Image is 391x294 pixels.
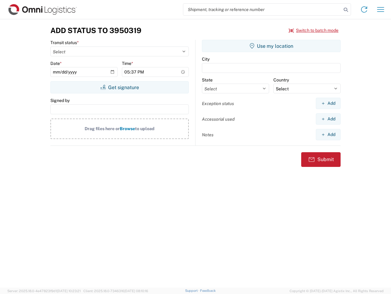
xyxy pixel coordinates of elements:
[50,26,141,35] h3: Add Status to 3950319
[316,98,341,109] button: Add
[202,77,213,83] label: State
[50,40,79,45] label: Transit status
[85,126,120,131] span: Drag files here or
[273,77,289,83] label: Country
[120,126,135,131] span: Browse
[183,4,342,15] input: Shipment, tracking or reference number
[316,129,341,140] button: Add
[289,25,338,36] button: Switch to batch mode
[57,289,81,293] span: [DATE] 10:23:21
[7,289,81,293] span: Server: 2025.18.0-4e47823f9d1
[50,98,70,103] label: Signed by
[83,289,148,293] span: Client: 2025.18.0-7346316
[185,289,200,292] a: Support
[200,289,216,292] a: Feedback
[316,113,341,125] button: Add
[50,61,62,66] label: Date
[135,126,155,131] span: to upload
[301,152,341,167] button: Submit
[290,288,384,294] span: Copyright © [DATE]-[DATE] Agistix Inc., All Rights Reserved
[202,40,341,52] button: Use my location
[202,101,234,106] label: Exception status
[202,56,210,62] label: City
[50,81,189,93] button: Get signature
[202,132,214,138] label: Notes
[124,289,148,293] span: [DATE] 08:10:16
[202,116,235,122] label: Accessorial used
[122,61,133,66] label: Time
